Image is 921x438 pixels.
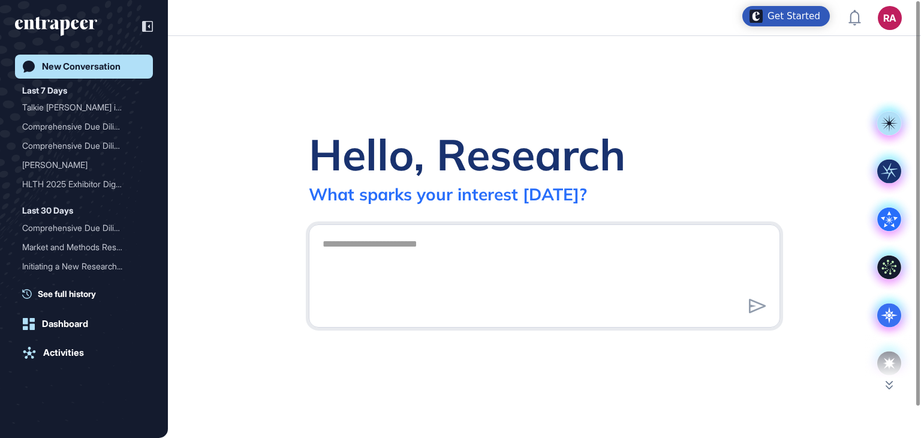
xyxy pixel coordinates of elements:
[22,238,146,257] div: Market and Methods Research for AI Model Predicting Airline Ticket Prices
[22,117,146,136] div: Comprehensive Due Diligence and Competitor Intelligence Report for Cyclothe
[22,287,153,300] a: See full history
[878,6,902,30] button: RA
[750,10,763,23] img: launcher-image-alternative-text
[22,276,136,295] div: New Thread
[767,10,820,22] div: Get Started
[742,6,830,26] div: Open Get Started checklist
[22,175,136,194] div: HLTH 2025 Exhibitor Diges...
[22,218,136,238] div: Comprehensive Due Diligen...
[38,287,96,300] span: See full history
[22,98,146,117] div: Talkie Robie için Kapsamlı Rekabet Analizi ve Pazar Araştırması Raporu
[22,238,136,257] div: Market and Methods Resear...
[309,127,625,181] div: Hello, Research
[15,312,153,336] a: Dashboard
[22,257,136,276] div: Initiating a New Research...
[22,83,67,98] div: Last 7 Days
[22,117,136,136] div: Comprehensive Due Diligen...
[15,55,153,79] a: New Conversation
[309,184,587,205] div: What sparks your interest [DATE]?
[22,218,146,238] div: Comprehensive Due Diligence and Competitor Intelligence Report for RARESUM in AI-Powered HealthTech
[15,341,153,365] a: Activities
[22,136,136,155] div: Comprehensive Due Diligen...
[22,276,146,295] div: New Thread
[42,61,121,72] div: New Conversation
[22,136,146,155] div: Comprehensive Due Diligence and Competitor Intelligence Report for Vignetim in AI-Powered SMB Gro...
[15,17,97,36] div: entrapeer-logo
[22,257,146,276] div: Initiating a New Research Request
[22,98,136,117] div: Talkie [PERSON_NAME] için Kapsaml...
[42,319,88,329] div: Dashboard
[22,155,146,175] div: Reese
[43,347,84,358] div: Activities
[22,155,136,175] div: [PERSON_NAME]
[22,175,146,194] div: HLTH 2025 Exhibitor Digest Report for Eczacıbaşı: Analysis of Use Cases, Innovation Trends, and S...
[22,203,73,218] div: Last 30 Days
